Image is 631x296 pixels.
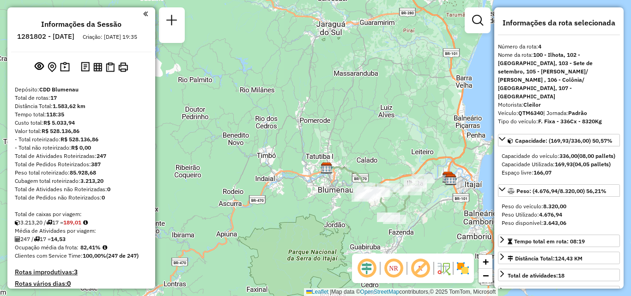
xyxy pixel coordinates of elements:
[483,270,489,281] span: −
[543,219,566,226] strong: 3.643,06
[568,109,587,116] strong: Padrão
[516,187,607,194] span: Peso: (4.676,94/8.320,00) 56,21%
[51,236,66,242] strong: 14,53
[445,174,457,186] img: CDD Camboriú
[508,272,564,279] span: Total de atividades:
[80,244,101,251] strong: 82,41%
[46,220,52,225] i: Total de rotas
[103,245,107,250] em: Média calculada utilizando a maior ocupação (%Peso ou %Cubagem) de cada rota da sessão. Rotas cro...
[15,177,148,185] div: Cubagem total roteirizado:
[498,235,620,247] a: Tempo total em rota: 08:19
[97,152,106,159] strong: 247
[15,119,148,127] div: Custo total:
[479,255,492,269] a: Zoom in
[91,60,104,73] button: Visualizar relatório de Roteirização
[15,127,148,135] div: Valor total:
[61,136,98,143] strong: R$ 528.136,86
[17,32,74,41] h6: 1281802 - [DATE]
[15,160,148,169] div: Total de Pedidos Roteirizados:
[79,33,141,41] div: Criação: [DATE] 19:35
[70,169,96,176] strong: 85.928,68
[15,102,148,110] div: Distância Total:
[498,117,620,126] div: Tipo do veículo:
[50,94,57,101] strong: 17
[498,51,620,101] div: Nome da rota:
[46,60,58,74] button: Centralizar mapa no depósito ou ponto de apoio
[442,171,454,183] img: CDD Itajaí
[468,11,487,30] a: Exibir filtros
[577,152,615,159] strong: (08,00 pallets)
[102,194,105,201] strong: 0
[498,269,620,281] a: Total de atividades:18
[502,219,616,227] div: Peso disponível:
[15,244,79,251] span: Ocupação média da frota:
[538,43,541,50] strong: 4
[71,144,91,151] strong: R$ 0,00
[543,203,566,210] strong: 8.320,00
[559,152,577,159] strong: 336,00
[163,11,181,32] a: Nova sessão e pesquisa
[498,184,620,197] a: Peso: (4.676,94/8.320,00) 56,21%
[483,256,489,267] span: +
[34,236,40,242] i: Total de rotas
[498,42,620,51] div: Número da rota:
[15,210,148,218] div: Total de caixas por viagem:
[107,186,110,193] strong: 0
[498,51,593,100] strong: 100 - Ilhota, 102 - [GEOGRAPHIC_DATA], 103 - Sete de setembro, 105 - [PERSON_NAME]/ [PERSON_NAME]...
[15,85,148,94] div: Depósito:
[382,257,405,279] span: Ocultar NR
[479,269,492,283] a: Zoom out
[46,111,64,118] strong: 118:35
[143,8,148,19] a: Clique aqui para minimizar o painel
[15,218,148,227] div: 3.213,20 / 17 =
[498,18,620,27] h4: Informações da rota selecionada
[15,110,148,119] div: Tempo total:
[15,193,148,202] div: Total de Pedidos não Roteirizados:
[91,161,101,168] strong: 387
[558,272,564,279] strong: 18
[514,238,585,245] span: Tempo total em rota: 08:19
[15,94,148,102] div: Total de rotas:
[356,257,378,279] span: Ocultar deslocamento
[538,118,602,125] strong: F. Fixa - 336Cx - 8320Kg
[502,160,616,169] div: Capacidade Utilizada:
[555,161,573,168] strong: 169,93
[41,20,121,29] h4: Informações da Sessão
[304,288,498,296] div: Map data © contributors,© 2025 TomTom, Microsoft
[330,289,331,295] span: |
[53,103,85,109] strong: 1.583,62 km
[33,60,46,74] button: Exibir sessão original
[15,185,148,193] div: Total de Atividades não Roteirizadas:
[106,252,139,259] strong: (247 de 247)
[498,199,620,231] div: Peso: (4.676,94/8.320,00) 56,21%
[306,289,328,295] a: Leaflet
[539,211,562,218] strong: 4.676,94
[15,152,148,160] div: Total de Atividades Roteirizadas:
[43,119,75,126] strong: R$ 5.033,94
[80,177,103,184] strong: 3.213,20
[15,220,20,225] i: Cubagem total roteirizado
[79,60,91,74] button: Logs desbloquear sessão
[15,235,148,243] div: 247 / 17 =
[15,227,148,235] div: Média de Atividades por viagem:
[42,127,79,134] strong: R$ 528.136,86
[455,261,470,276] img: Exibir/Ocultar setores
[83,252,106,259] strong: 100,00%
[543,109,587,116] span: | Jornada:
[74,268,78,276] strong: 3
[409,257,431,279] span: Exibir rótulo
[518,109,543,116] strong: QTM6340
[555,255,582,262] span: 124,43 KM
[15,135,148,144] div: - Total roteirizado:
[498,148,620,181] div: Capacidade: (169,93/336,00) 50,57%
[15,280,148,288] h4: Rotas vários dias:
[498,252,620,264] a: Distância Total:124,43 KM
[502,211,616,219] div: Peso Utilizado:
[360,289,400,295] a: OpenStreetMap
[63,219,81,226] strong: 189,01
[515,137,613,144] span: Capacidade: (169,93/336,00) 50,57%
[15,268,148,276] h4: Rotas improdutivas:
[104,60,116,74] button: Visualizar Romaneio
[502,203,566,210] span: Peso do veículo:
[116,60,130,74] button: Imprimir Rotas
